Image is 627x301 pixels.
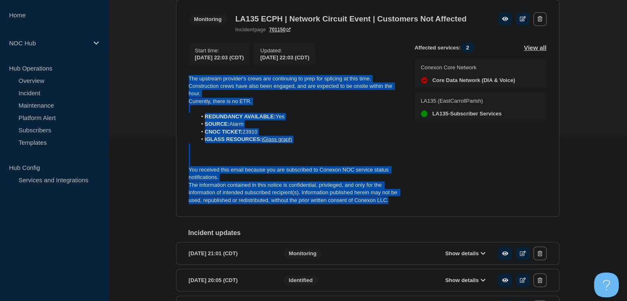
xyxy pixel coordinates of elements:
[421,64,515,71] p: Conexon Core Network
[189,166,402,181] p: You received this email because you are subscribed to Conexon NOC service status notifications.
[189,75,402,82] p: The upstream provider's crews are continuing to prep for splicing at this time.
[284,249,322,258] span: Monitoring
[443,277,488,284] button: Show details
[195,47,244,54] p: Start time :
[235,27,254,33] span: incident
[197,120,402,128] li: Alarm
[594,273,619,297] iframe: Help Scout Beacon - Open
[421,98,502,104] p: LA135 (EastCarrollParish)
[443,250,488,257] button: Show details
[524,43,547,52] button: View all
[205,121,230,127] strong: SOURCE:
[260,54,309,61] div: [DATE] 22:03 (CDT)
[189,273,271,287] div: [DATE] 20:05 (CDT)
[432,77,515,84] span: Core Data Network (DIA & Voice)
[9,40,88,47] p: NOC Hub
[197,113,402,120] li: Yes
[235,27,266,33] p: page
[260,47,309,54] p: Updated :
[197,128,402,136] li: 23910
[188,229,559,237] h2: Incident updates
[189,98,402,105] p: Currently, there is no ETR.
[205,129,243,135] strong: CNOC TICKET:
[189,247,271,260] div: [DATE] 21:01 (CDT)
[205,136,262,142] strong: iGLASS RESOURCES:
[189,82,402,98] p: Construction crews have also been engaged, and are expected to be onsite within the hour.
[195,54,244,61] span: [DATE] 22:03 (CDT)
[415,43,479,52] span: Affected services:
[262,136,292,142] a: iGlass graph
[421,111,427,117] div: up
[189,181,402,204] p: The information contained in this notice is confidential, privileged, and only for the informatio...
[269,27,291,33] a: 701150
[235,14,467,24] h3: LA135 ECPH | Network Circuit Event | Customers Not Affected
[284,275,318,285] span: Identified
[432,111,502,117] span: LA135-Subscriber Services
[461,43,474,52] span: 2
[189,14,227,24] span: Monitoring
[205,113,276,120] strong: REDUNDANCY AVAILABLE:
[421,77,427,84] div: down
